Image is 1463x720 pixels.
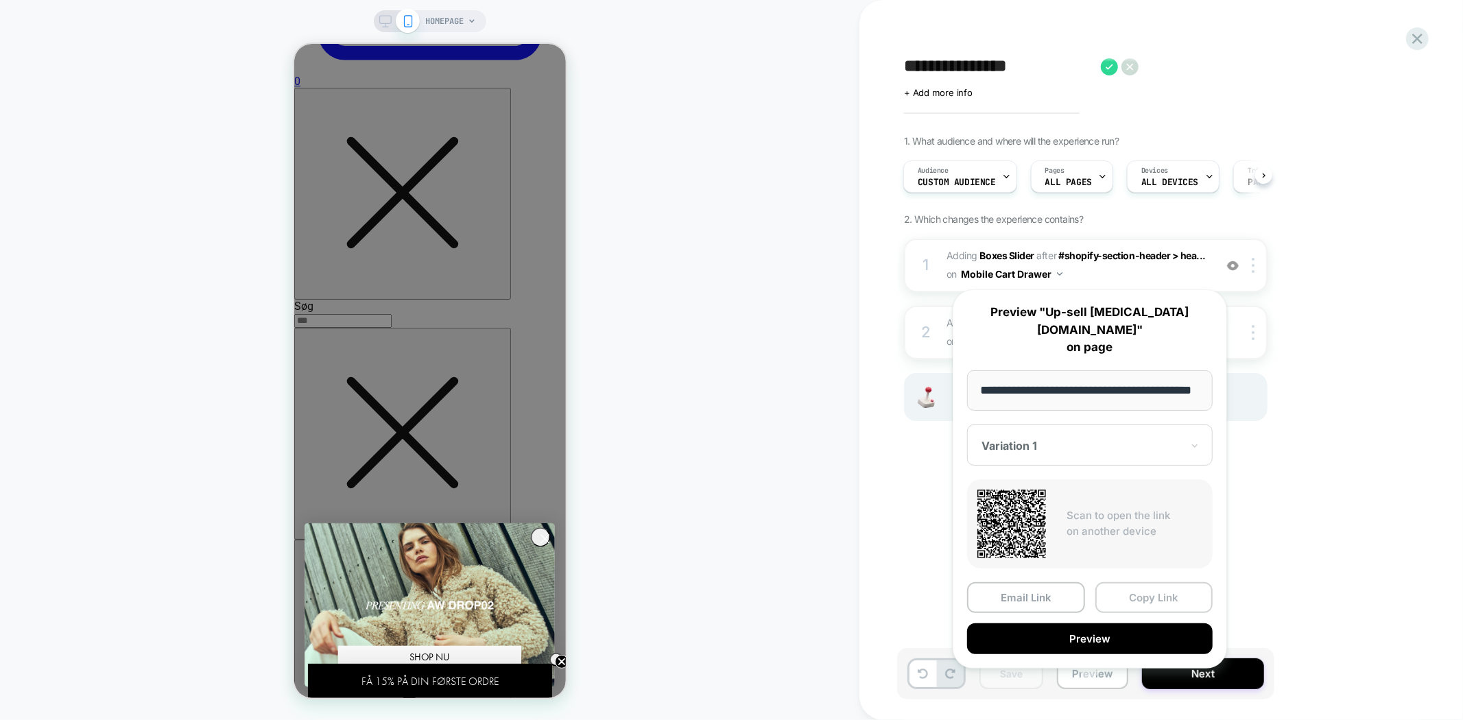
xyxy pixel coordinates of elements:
[1045,166,1064,176] span: Pages
[919,319,933,346] div: 2
[1248,166,1274,176] span: Trigger
[918,166,949,176] span: Audience
[237,483,256,503] button: Close dialog
[947,250,1034,261] span: Adding
[904,213,1083,225] span: 2. Which changes the experience contains?
[1037,250,1057,261] span: AFTER
[1252,325,1254,340] img: close
[967,304,1213,357] p: Preview "Up-sell [MEDICAL_DATA][DOMAIN_NAME]" on page
[919,252,933,279] div: 1
[967,623,1213,654] button: Preview
[980,250,1034,261] b: Boxes Slider
[961,264,1062,284] button: Mobile Cart Drawer
[1045,178,1092,187] span: ALL PAGES
[912,387,940,408] img: Joystick
[255,609,269,623] button: Close teaser
[1248,178,1294,187] span: Page Load
[904,135,1119,147] span: 1. What audience and where will the experience run?
[1141,166,1168,176] span: Devices
[14,620,258,654] div: FÅ 15% PÅ DIN FØRSTE ORDRE Close teaser
[967,582,1085,613] button: Email Link
[44,602,227,624] button: SHOP NU
[1252,258,1254,273] img: close
[1095,582,1213,613] button: Copy Link
[1057,272,1062,276] img: down arrow
[1058,250,1206,261] span: #shopify-section-header > hea...
[1067,508,1202,539] p: Scan to open the link on another device
[904,87,973,98] span: + Add more info
[67,630,204,645] span: FÅ 15% PÅ DIN FØRSTE ORDRE
[918,178,996,187] span: Custom Audience
[947,265,957,283] span: on
[1141,178,1198,187] span: ALL DEVICES
[426,10,464,32] span: HOMEPAGE
[1227,260,1239,272] img: crossed eye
